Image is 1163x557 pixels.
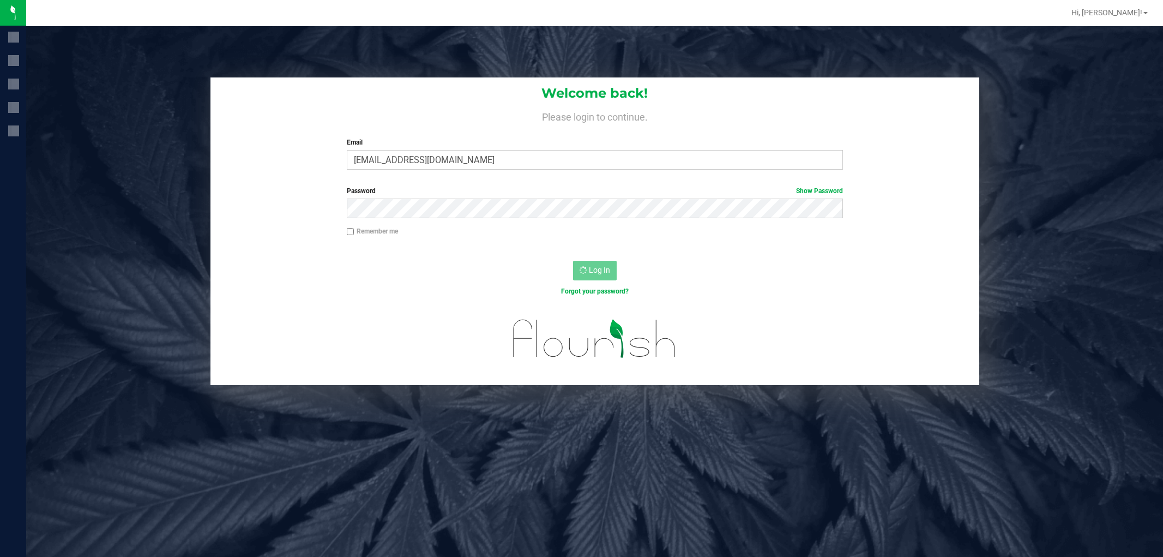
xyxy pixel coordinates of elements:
span: Hi, [PERSON_NAME]! [1071,8,1142,17]
img: flourish_logo.svg [498,308,691,369]
label: Remember me [347,226,398,236]
a: Forgot your password? [561,288,629,295]
span: Log In [589,266,610,274]
input: Remember me [347,228,354,236]
h4: Please login to continue. [210,109,979,122]
a: Show Password [796,187,843,195]
span: Password [347,187,376,195]
h1: Welcome back! [210,86,979,100]
button: Log In [573,261,617,280]
label: Email [347,137,843,147]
